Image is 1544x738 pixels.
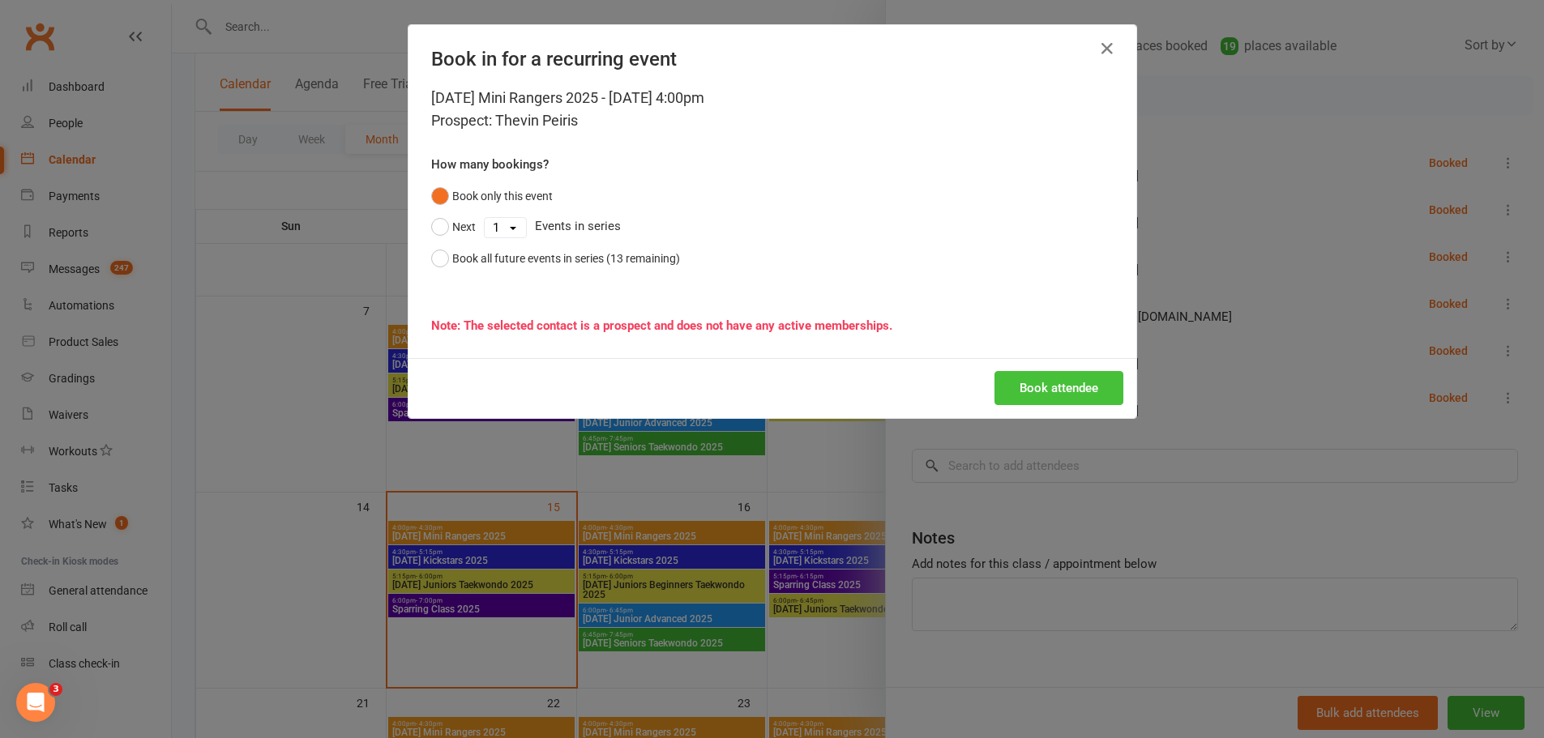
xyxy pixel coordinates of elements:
button: Close [1094,36,1120,62]
label: How many bookings? [431,155,549,174]
div: [DATE] Mini Rangers 2025 - [DATE] 4:00pm Prospect: Thevin Peiris [431,87,1114,132]
iframe: Intercom live chat [16,683,55,722]
div: Book all future events in series (13 remaining) [452,250,680,267]
div: Events in series [431,211,1114,242]
button: Book attendee [994,371,1123,405]
button: Next [431,211,476,242]
h4: Book in for a recurring event [431,48,1114,70]
button: Book all future events in series (13 remaining) [431,243,680,274]
span: 3 [49,683,62,696]
button: Book only this event [431,181,553,211]
div: Note: The selected contact is a prospect and does not have any active memberships. [431,316,1114,335]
